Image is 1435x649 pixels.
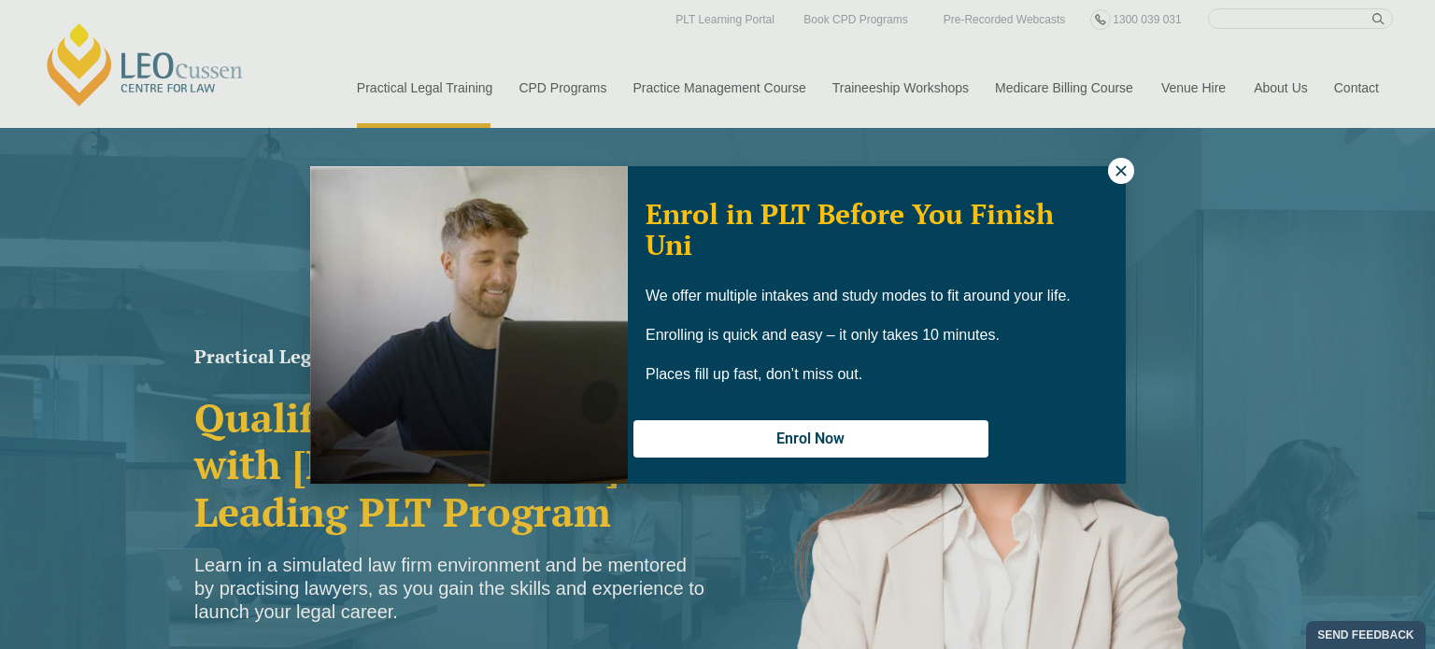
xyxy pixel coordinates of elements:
span: Enrolling is quick and easy – it only takes 10 minutes. [646,327,1000,343]
img: Woman in yellow blouse holding folders looking to the right and smiling [310,166,628,484]
span: Places fill up fast, don’t miss out. [646,366,862,382]
button: Enrol Now [633,420,988,458]
span: Enrol in PLT Before You Finish Uni [646,195,1054,263]
span: We offer multiple intakes and study modes to fit around your life. [646,288,1071,303]
button: Close [1108,158,1134,184]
